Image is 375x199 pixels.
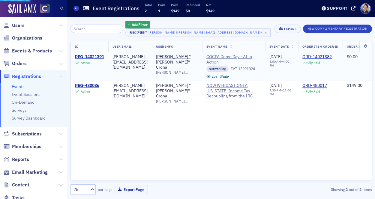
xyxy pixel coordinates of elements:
div: Networking [206,66,229,72]
div: Fully Paid [306,61,320,65]
label: per page [98,187,112,192]
a: Users [3,22,25,29]
span: Reports [12,156,29,163]
a: NOW WEBCAST ONLY: [US_STATE] Income Tax – Decoupling from the IRC [206,83,261,99]
span: Subscriptions [12,131,42,137]
div: 25 [73,186,87,193]
button: Export [274,25,301,33]
div: Showing out of items [276,187,372,192]
div: [PERSON_NAME][EMAIL_ADDRESS][DOMAIN_NAME] [112,83,148,99]
div: Active [81,61,90,65]
a: Event Sessions [12,92,40,97]
p: Total [145,3,152,7]
span: $149 [171,8,179,13]
a: Reports [3,156,29,163]
span: Content [12,182,29,188]
button: Export Page [115,185,148,194]
a: Survey Dashboard [12,115,46,121]
strong: 2 [358,187,363,192]
span: Registrations [12,73,41,80]
a: Organizations [3,35,42,41]
span: [PERSON_NAME][EMAIL_ADDRESS][DOMAIN_NAME] [156,70,198,75]
span: Orders [12,60,27,67]
div: Support [327,6,348,11]
span: $149 [206,8,214,13]
span: ID [75,44,79,49]
time: 8:30 AM [269,88,281,92]
div: EVT-13991824 [231,67,255,71]
a: ORD-480017 [302,83,327,88]
a: Content [3,182,29,188]
span: 1 [158,8,160,13]
span: NOW WEBCAST ONLY: Colorado Income Tax – Decoupling from the IRC [206,83,261,99]
a: On-Demand [12,99,34,105]
span: $0.00 [347,54,358,59]
time: 12:00 PM [269,88,291,96]
span: Events & Products [12,48,52,54]
a: Subscriptions [3,131,42,137]
a: REG-480036 [75,83,99,88]
a: Memberships [3,143,41,150]
strong: 2 [345,187,349,192]
span: [DATE] [269,83,282,88]
div: Recipient [130,31,147,34]
a: REG-14021391 [75,54,104,60]
a: View Homepage [36,4,49,14]
span: Users [12,22,25,29]
span: Organizations [12,35,42,41]
span: $149.00 [347,83,362,88]
input: Search… [70,25,124,33]
span: User Info [156,44,173,49]
div: – [269,60,294,67]
span: User Email [112,44,132,49]
a: New Complimentary Registration [303,25,372,31]
span: × [263,30,268,35]
div: Active [81,90,90,94]
a: [PERSON_NAME] "[PERSON_NAME]" Crona [156,54,198,70]
img: SailAMX [8,4,36,14]
button: New Complimentary Registration [303,25,372,33]
button: AddFilter [125,21,150,28]
h1: Event Registrations [93,5,139,12]
a: Email Marketing [3,169,48,176]
span: Profile [360,3,371,14]
div: [PERSON_NAME] ([PERSON_NAME][EMAIL_ADDRESS][DOMAIN_NAME]) [148,29,262,35]
a: ORD-14021382 [302,54,332,60]
a: COCPA Demo Day - AI in Action [206,54,261,65]
p: Paid [171,3,179,7]
p: Refunded [186,3,200,7]
span: [DATE] [269,54,282,59]
a: [PERSON_NAME] "[PERSON_NAME]" Crona [156,83,198,99]
a: Surveys [12,108,27,113]
span: [PERSON_NAME][EMAIL_ADDRESS][DOMAIN_NAME] [156,99,198,103]
span: Memberships [12,143,41,150]
span: Event Date [269,44,289,49]
a: Events [12,84,25,89]
span: Order Item Order ID [302,44,338,49]
div: [PERSON_NAME][EMAIL_ADDRESS][DOMAIN_NAME] [112,54,148,70]
div: – [269,88,294,96]
a: Registrations [3,73,41,80]
time: 4:00 PM [269,59,289,67]
a: Orders [3,60,27,67]
time: 9:00 AM [269,59,281,64]
a: Events & Products [3,48,52,54]
button: Recipient[PERSON_NAME] ([PERSON_NAME][EMAIL_ADDRESS][DOMAIN_NAME])× [125,28,271,37]
p: Net [206,3,214,7]
div: Fully Paid [306,90,320,94]
span: Add Filter [132,22,148,27]
a: EventPage [206,74,229,79]
img: SailAMX [40,4,49,13]
p: Paid [158,3,165,7]
span: Email Marketing [12,169,48,176]
span: $0 [186,8,190,13]
span: Event Name [206,44,227,49]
